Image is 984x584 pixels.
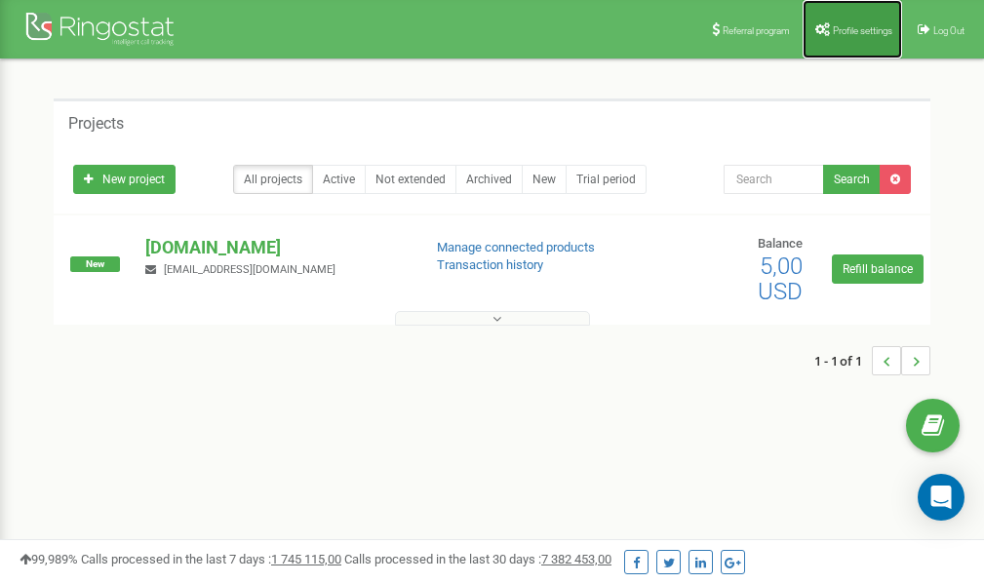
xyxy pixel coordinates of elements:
[566,165,647,194] a: Trial period
[73,165,176,194] a: New project
[70,256,120,272] span: New
[833,25,892,36] span: Profile settings
[522,165,567,194] a: New
[145,235,405,260] p: [DOMAIN_NAME]
[933,25,964,36] span: Log Out
[758,253,803,305] span: 5,00 USD
[271,552,341,566] u: 1 745 115,00
[437,240,595,254] a: Manage connected products
[541,552,611,566] u: 7 382 453,00
[312,165,366,194] a: Active
[455,165,523,194] a: Archived
[164,263,335,276] span: [EMAIL_ADDRESS][DOMAIN_NAME]
[437,257,543,272] a: Transaction history
[814,327,930,395] nav: ...
[724,165,824,194] input: Search
[365,165,456,194] a: Not extended
[758,236,803,251] span: Balance
[723,25,790,36] span: Referral program
[823,165,881,194] button: Search
[344,552,611,566] span: Calls processed in the last 30 days :
[81,552,341,566] span: Calls processed in the last 7 days :
[918,474,964,521] div: Open Intercom Messenger
[233,165,313,194] a: All projects
[68,115,124,133] h5: Projects
[20,552,78,566] span: 99,989%
[832,254,924,284] a: Refill balance
[814,346,872,375] span: 1 - 1 of 1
